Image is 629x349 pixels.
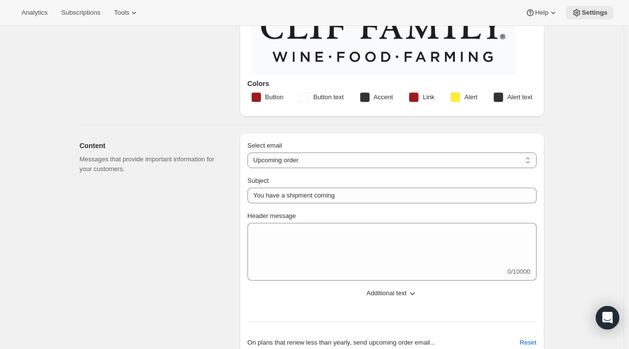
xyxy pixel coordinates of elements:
[114,9,129,17] span: Tools
[519,6,564,20] button: Help
[80,141,224,151] h2: Content
[242,285,542,301] button: Additional text
[247,142,282,149] span: Select email
[354,89,399,105] button: Accent
[80,154,224,174] p: Messages that provide important information for your customers.
[374,92,393,102] span: Accent
[403,89,440,105] button: Link
[108,6,145,20] button: Tools
[488,89,538,105] button: Alert text
[582,9,607,17] span: Settings
[22,9,47,17] span: Analytics
[566,6,613,20] button: Settings
[596,306,619,329] div: Open Intercom Messenger
[313,92,343,102] span: Button text
[16,6,53,20] button: Analytics
[61,9,100,17] span: Subscriptions
[247,212,296,219] span: Header message
[464,92,477,102] span: Alert
[445,89,483,105] button: Alert
[246,89,290,105] button: Button
[55,6,106,20] button: Subscriptions
[247,79,537,88] h3: Colors
[535,9,548,17] span: Help
[507,92,532,102] span: Alert text
[247,339,435,346] span: On plans that renew less than yearly, send upcoming order email...
[520,338,537,348] span: Reset
[265,92,284,102] span: Button
[247,177,269,184] span: Subject
[423,92,434,102] span: Link
[293,89,349,105] button: Button text
[366,288,406,298] span: Additional text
